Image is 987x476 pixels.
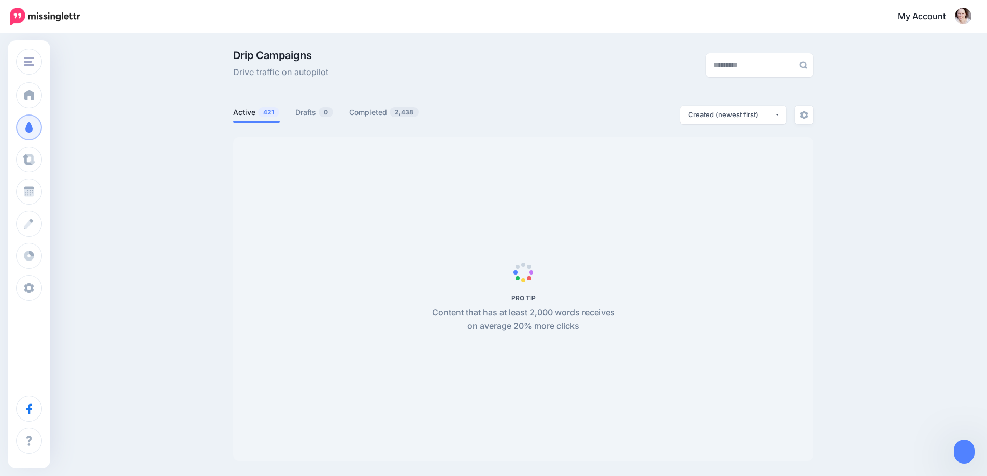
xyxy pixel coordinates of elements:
[680,106,786,124] button: Created (newest first)
[233,50,328,61] span: Drip Campaigns
[800,111,808,119] img: settings-grey.png
[319,107,333,117] span: 0
[426,306,621,333] p: Content that has at least 2,000 words receives on average 20% more clicks
[233,66,328,79] span: Drive traffic on autopilot
[233,106,280,119] a: Active421
[349,106,419,119] a: Completed2,438
[10,8,80,25] img: Missinglettr
[799,61,807,69] img: search-grey-6.png
[688,110,774,120] div: Created (newest first)
[295,106,334,119] a: Drafts0
[426,294,621,302] h5: PRO TIP
[390,107,419,117] span: 2,438
[888,4,971,30] a: My Account
[24,57,34,66] img: menu.png
[258,107,279,117] span: 421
